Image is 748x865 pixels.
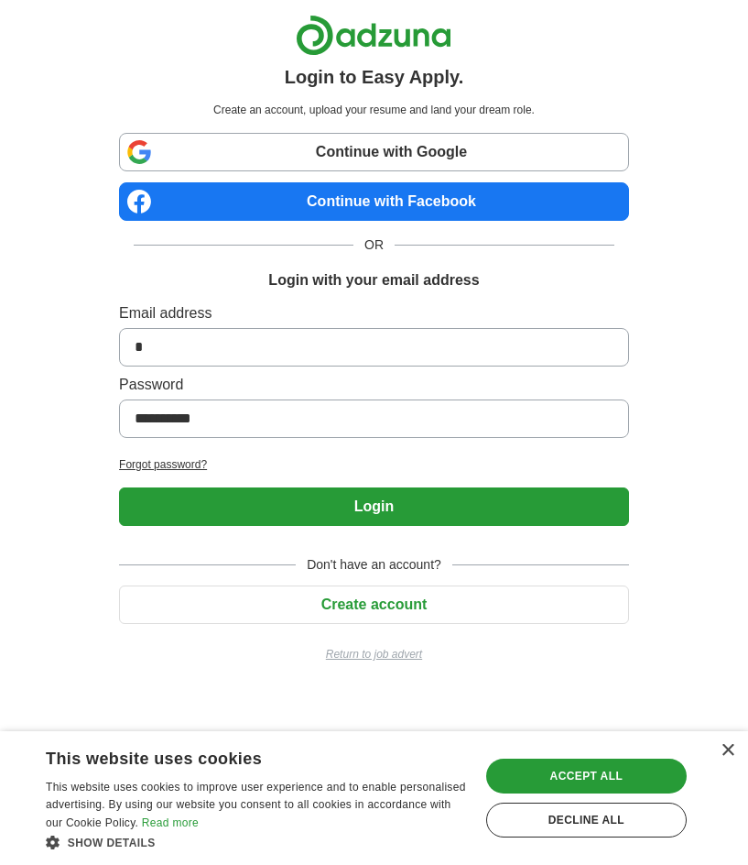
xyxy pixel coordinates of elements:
div: This website uses cookies [46,742,421,770]
a: Continue with Facebook [119,182,629,221]
a: Read more, opens a new window [142,816,199,829]
label: Password [119,374,629,396]
div: Decline all [486,803,687,838]
h1: Login with your email address [268,269,479,291]
a: Forgot password? [119,456,629,473]
button: Create account [119,586,629,624]
span: This website uses cookies to improve user experience and to enable personalised advertising. By u... [46,781,466,830]
label: Email address [119,302,629,324]
span: Don't have an account? [296,555,452,575]
span: OR [353,235,395,255]
div: Accept all [486,759,687,794]
a: Return to job advert [119,646,629,662]
div: Close [721,744,734,758]
h1: Login to Easy Apply. [285,63,464,91]
p: Create an account, upload your resume and land your dream role. [123,102,625,118]
img: Adzuna logo [296,15,451,56]
a: Create account [119,597,629,612]
div: Show details [46,833,467,851]
a: Continue with Google [119,133,629,171]
span: Show details [68,837,156,849]
button: Login [119,487,629,526]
